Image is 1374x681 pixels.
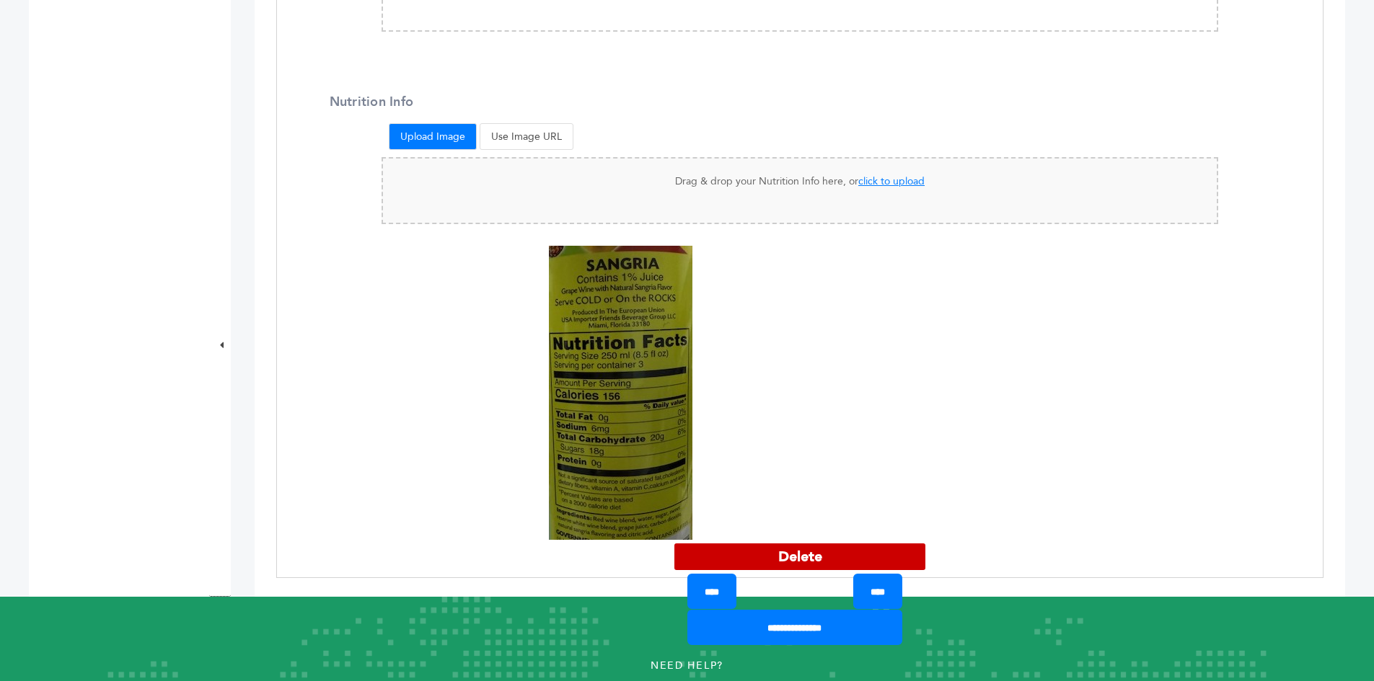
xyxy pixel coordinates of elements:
[397,173,1202,190] p: Drag & drop your Nutrition Info here, or
[277,93,431,111] label: Nutrition Info
[69,655,1305,677] p: Need Help?
[549,246,692,540] img: Nutrition Info Preview
[389,123,477,150] button: Upload Image
[858,174,925,188] span: click to upload
[674,543,925,570] button: Delete
[480,123,573,150] button: Use Image URL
